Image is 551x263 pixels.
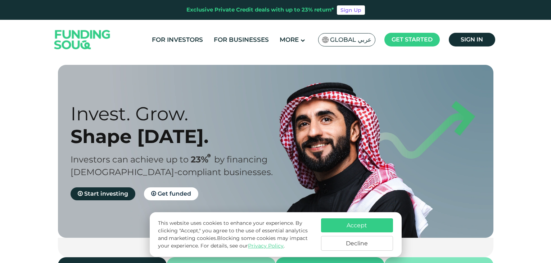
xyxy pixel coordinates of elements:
[186,6,334,14] div: Exclusive Private Credit deals with up to 23% return*
[71,125,288,148] div: Shape [DATE].
[200,242,285,249] span: For details, see our .
[461,36,483,43] span: Sign in
[47,22,118,58] img: Logo
[158,190,191,197] span: Get funded
[248,242,284,249] a: Privacy Policy
[150,34,205,46] a: For Investors
[71,187,135,200] a: Start investing
[392,36,433,43] span: Get started
[321,218,393,232] button: Accept
[207,154,211,158] i: 23% IRR (expected) ~ 15% Net yield (expected)
[84,190,128,197] span: Start investing
[321,236,393,251] button: Decline
[330,36,371,44] span: Global عربي
[337,5,365,15] a: Sign Up
[144,187,198,200] a: Get funded
[191,154,214,165] span: 23%
[449,33,495,46] a: Sign in
[158,219,313,250] p: This website uses cookies to enhance your experience. By clicking "Accept," you agree to the use ...
[212,34,271,46] a: For Businesses
[71,154,189,165] span: Investors can achieve up to
[322,37,329,43] img: SA Flag
[158,235,308,249] span: Blocking some cookies may impact your experience.
[71,102,288,125] div: Invest. Grow.
[280,36,299,43] span: More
